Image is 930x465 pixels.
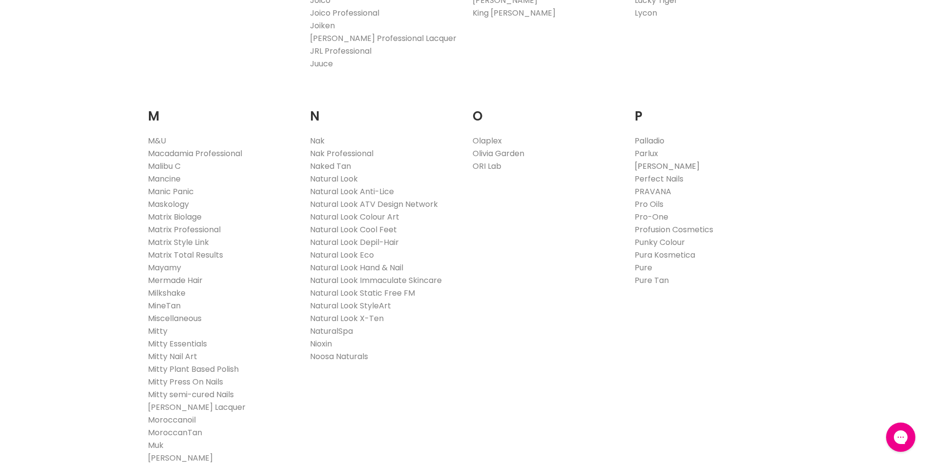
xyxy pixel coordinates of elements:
a: Natural Look ATV Design Network [310,199,438,210]
a: [PERSON_NAME] Professional Lacquer [310,33,456,44]
h2: O [473,94,620,126]
a: Mitty Plant Based Polish [148,364,239,375]
a: Perfect Nails [635,173,683,184]
a: PRAVANA [635,186,671,197]
a: Pura Kosmetica [635,249,695,261]
a: Joico Professional [310,7,379,19]
a: Moroccanoil [148,414,196,425]
a: Lycon [635,7,657,19]
a: Milkshake [148,287,186,299]
a: Matrix Total Results [148,249,223,261]
a: MoroccanTan [148,427,202,438]
a: Natural Look Cool Feet [310,224,397,235]
h2: N [310,94,458,126]
a: Nak Professional [310,148,373,159]
a: Noosa Naturals [310,351,368,362]
a: Olivia Garden [473,148,524,159]
a: Pro Oils [635,199,663,210]
a: Profusion Cosmetics [635,224,713,235]
a: Natural Look Eco [310,249,374,261]
a: Joiken [310,20,335,31]
h2: P [635,94,783,126]
a: Matrix Biolage [148,211,202,222]
a: Punky Colour [635,237,685,248]
a: Olaplex [473,135,502,146]
a: Nak [310,135,325,146]
a: Matrix Style Link [148,237,209,248]
a: [PERSON_NAME] Lacquer [148,402,246,413]
a: Matrix Professional [148,224,221,235]
a: NaturalSpa [310,325,353,337]
a: Malibu C [148,161,181,172]
a: Pure Tan [635,275,669,286]
a: King [PERSON_NAME] [473,7,556,19]
a: Mayamy [148,262,181,273]
a: Parlux [635,148,658,159]
a: Mitty Nail Art [148,351,197,362]
a: MineTan [148,300,181,311]
a: Mitty Press On Nails [148,376,223,387]
a: Natural Look Static Free FM [310,287,415,299]
a: Palladio [635,135,664,146]
a: Natural Look Hand & Nail [310,262,403,273]
a: Natural Look Anti-Lice [310,186,394,197]
a: Mitty Essentials [148,338,207,349]
a: Natural Look [310,173,358,184]
a: Mancine [148,173,181,184]
h2: M [148,94,296,126]
a: Maskology [148,199,189,210]
iframe: Gorgias live chat messenger [881,419,920,455]
a: Manic Panic [148,186,194,197]
a: Natural Look Immaculate Skincare [310,275,442,286]
a: [PERSON_NAME] [635,161,700,172]
a: JRL Professional [310,45,372,57]
a: [PERSON_NAME] [148,452,213,464]
a: Pro-One [635,211,668,222]
a: M&U [148,135,166,146]
a: Nioxin [310,338,332,349]
a: Juuce [310,58,333,69]
a: Naked Tan [310,161,351,172]
a: ORI Lab [473,161,501,172]
a: Natural Look Colour Art [310,211,399,222]
a: Mitty semi-cured Nails [148,389,234,400]
a: Miscellaneous [148,313,202,324]
a: Pure [635,262,652,273]
a: Natural Look StyleArt [310,300,391,311]
a: Natural Look X-Ten [310,313,384,324]
a: Muk [148,440,164,451]
a: Mermade Hair [148,275,203,286]
a: Natural Look Depil-Hair [310,237,399,248]
a: Macadamia Professional [148,148,242,159]
a: Mitty [148,325,167,337]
